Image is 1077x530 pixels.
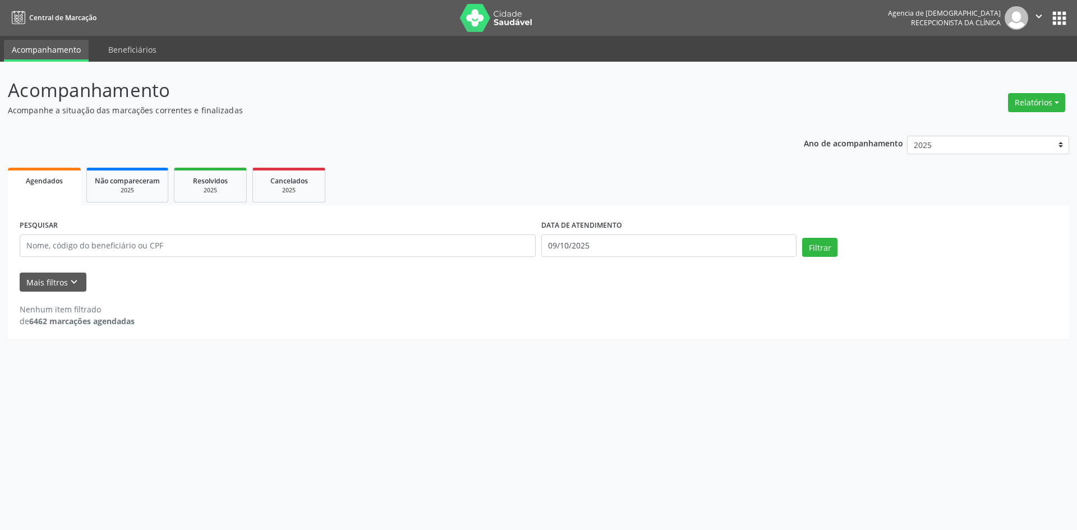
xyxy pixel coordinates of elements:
[4,40,89,62] a: Acompanhamento
[20,273,86,292] button: Mais filtroskeyboard_arrow_down
[270,176,308,186] span: Cancelados
[804,136,903,150] p: Ano de acompanhamento
[8,104,751,116] p: Acompanhe a situação das marcações correntes e finalizadas
[911,18,1001,27] span: Recepcionista da clínica
[26,176,63,186] span: Agendados
[100,40,164,59] a: Beneficiários
[888,8,1001,18] div: Agencia de [DEMOGRAPHIC_DATA]
[95,186,160,195] div: 2025
[1028,6,1050,30] button: 
[20,315,135,327] div: de
[193,176,228,186] span: Resolvidos
[8,8,96,27] a: Central de Marcação
[1050,8,1069,28] button: apps
[182,186,238,195] div: 2025
[541,234,797,257] input: Selecione um intervalo
[68,276,80,288] i: keyboard_arrow_down
[1008,93,1065,112] button: Relatórios
[261,186,317,195] div: 2025
[20,217,58,234] label: PESQUISAR
[1005,6,1028,30] img: img
[8,76,751,104] p: Acompanhamento
[29,316,135,326] strong: 6462 marcações agendadas
[541,217,622,234] label: DATA DE ATENDIMENTO
[802,238,837,257] button: Filtrar
[20,234,536,257] input: Nome, código do beneficiário ou CPF
[1033,10,1045,22] i: 
[29,13,96,22] span: Central de Marcação
[20,303,135,315] div: Nenhum item filtrado
[95,176,160,186] span: Não compareceram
